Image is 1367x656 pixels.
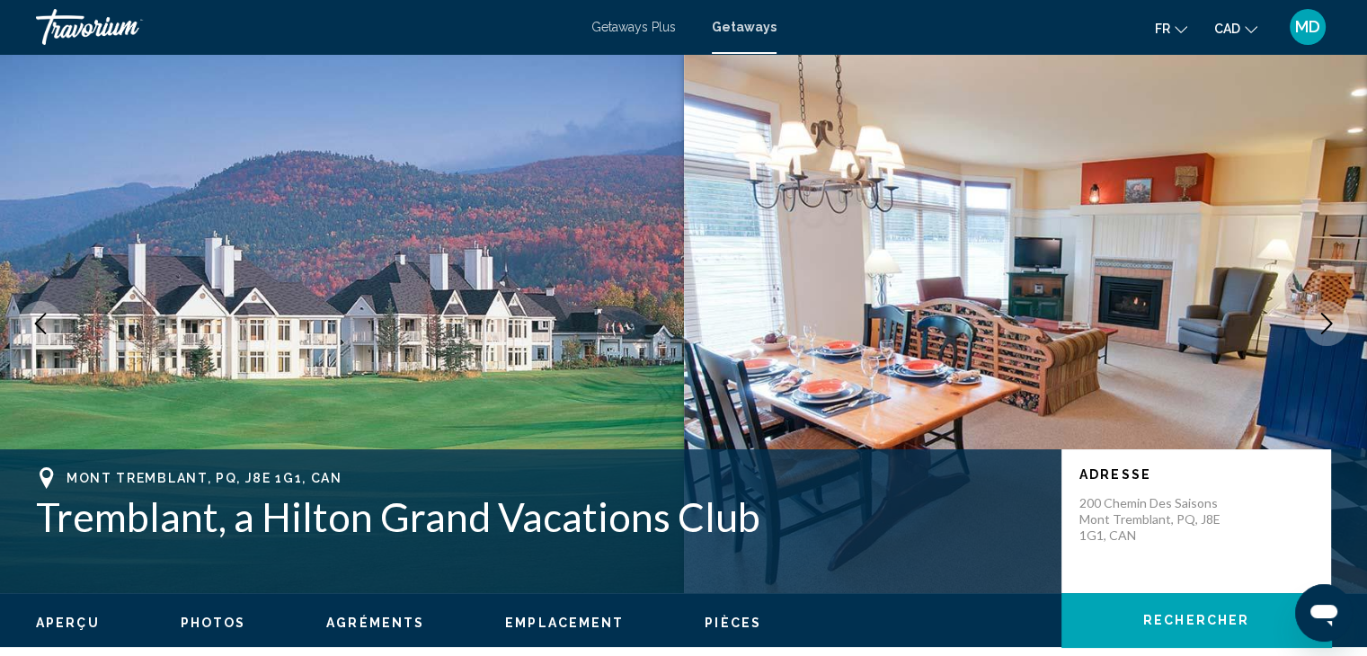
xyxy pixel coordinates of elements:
button: Pièces [705,615,761,631]
span: CAD [1214,22,1240,36]
button: Change language [1155,15,1187,41]
button: Next image [1304,301,1349,346]
iframe: Bouton de lancement de la fenêtre de messagerie [1295,584,1353,642]
button: Photos [181,615,246,631]
button: User Menu [1284,8,1331,46]
p: Adresse [1079,467,1313,482]
span: Photos [181,616,246,630]
button: Aperçu [36,615,100,631]
button: Rechercher [1061,593,1331,647]
span: fr [1155,22,1170,36]
span: Emplacement [505,616,624,630]
span: Aperçu [36,616,100,630]
button: Change currency [1214,15,1257,41]
p: 200 Chemin des Saisons Mont Tremblant, PQ, J8E 1G1, CAN [1079,495,1223,544]
span: Mont Tremblant, PQ, J8E 1G1, CAN [67,471,342,485]
button: Agréments [326,615,424,631]
span: Pièces [705,616,761,630]
span: Agréments [326,616,424,630]
button: Emplacement [505,615,624,631]
span: Rechercher [1143,614,1249,628]
span: MD [1295,18,1320,36]
h1: Tremblant, a Hilton Grand Vacations Club [36,493,1043,540]
a: Travorium [36,9,573,45]
a: Getaways [712,20,777,34]
a: Getaways Plus [591,20,676,34]
button: Previous image [18,301,63,346]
